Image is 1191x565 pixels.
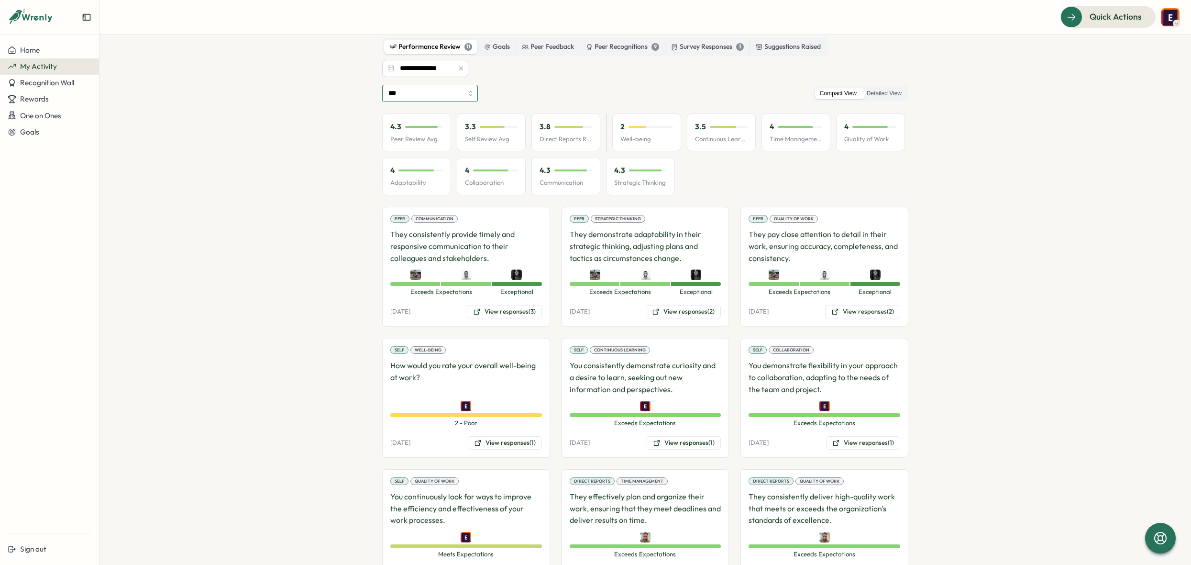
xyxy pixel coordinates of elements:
img: Emilie Jensen [819,401,830,411]
img: Hannan Abdi [590,270,600,280]
button: View responses(2) [825,305,900,318]
p: 4.3 [540,165,551,176]
p: You demonstrate flexibility in your approach to collaboration, adapting to the needs of the team ... [749,360,900,395]
button: View responses(2) [646,305,721,318]
div: Communication [411,215,458,223]
div: Peer [570,215,589,223]
span: 2 - Poor [390,419,542,428]
span: Quick Actions [1090,11,1142,23]
label: Detailed View [862,88,906,100]
p: 3.3 [465,122,476,132]
p: Self Review Avg [465,135,518,144]
span: Exceeds Expectations [390,288,492,296]
p: Communication [540,179,592,187]
div: Peer [749,215,768,223]
div: Performance Review [390,42,472,52]
span: Meets Expectations [390,550,542,559]
span: Exceptional [850,288,900,296]
p: [DATE] [749,307,769,316]
p: [DATE] [570,307,590,316]
div: Strategic Thinking [591,215,645,223]
p: Adaptability [390,179,443,187]
img: Vic de Aranzeta [870,270,881,280]
label: Compact View [815,88,861,100]
img: Kyle Peterson [461,270,472,280]
div: Time Management [617,477,668,485]
img: Vic de Aranzeta [511,270,522,280]
span: Exceeds Expectations [749,288,850,296]
span: Exceptional [671,288,721,296]
p: They consistently deliver high-quality work that meets or exceeds the organization's standards of... [749,491,900,526]
span: Exceeds Expectations [570,550,721,559]
img: Emilie Jensen [461,532,471,542]
p: 4 [770,122,774,132]
span: Goals [20,127,39,136]
p: [DATE] [570,439,590,447]
button: View responses(1) [468,436,542,450]
img: Vic de Aranzeta [691,270,701,280]
p: [DATE] [390,439,410,447]
span: Exceeds Expectations [749,550,900,559]
div: Direct Reports [749,477,794,485]
img: Jesse James [640,532,651,542]
p: 4.3 [390,122,401,132]
p: 3.5 [695,122,706,132]
button: View responses(1) [647,436,721,450]
p: Time Management [770,135,822,144]
div: Peer Feedback [522,42,574,52]
div: 11 [464,43,472,51]
div: Direct Reports [570,477,615,485]
div: Self [390,477,408,485]
p: How would you rate your overall well-being at work? [390,360,542,395]
div: Goals [484,42,510,52]
span: Home [20,45,40,55]
p: Strategic Thinking [614,179,667,187]
p: Peer Review Avg [390,135,443,144]
button: View responses(3) [467,305,542,318]
img: Hannan Abdi [410,270,421,280]
p: 2 [620,122,625,132]
button: View responses(1) [826,436,900,450]
p: Well-being [620,135,673,144]
p: Direct Reports Review Avg [540,135,592,144]
div: Quality of Work [410,477,459,485]
img: Jesse James [819,532,830,542]
p: 3.8 [540,122,551,132]
span: Exceeds Expectations [570,288,671,296]
div: Suggestions Raised [756,42,821,52]
button: Emilie Jensen [1161,8,1180,26]
div: Self [390,346,408,354]
img: Hannan Abdi [769,270,779,280]
span: Exceptional [492,288,541,296]
div: 9 [651,43,659,51]
div: Survey Responses [671,42,744,52]
img: Emilie Jensen [461,401,471,411]
span: Sign out [20,544,46,554]
span: Exceeds Expectations [570,419,721,428]
p: 4 [844,122,849,132]
p: You consistently demonstrate curiosity and a desire to learn, seeking out new information and per... [570,360,721,395]
div: Continuous Learning [590,346,650,354]
span: Rewards [20,94,49,103]
div: Collaboration [769,346,814,354]
img: Kyle Peterson [640,270,651,280]
p: You continuously look for ways to improve the efficiency and effectiveness of your work processes. [390,491,542,526]
p: 4.3 [614,165,625,176]
p: They pay close attention to detail in their work, ensuring accuracy, completeness, and consistency. [749,228,900,264]
button: Expand sidebar [82,12,91,22]
div: Peer Recognitions [586,42,659,52]
p: Continuous Learning [695,135,748,144]
div: Quality of Work [770,215,818,223]
span: Recognition Wall [20,78,74,87]
div: Peer [390,215,409,223]
img: Kyle Peterson [819,270,830,280]
p: Collaboration [465,179,518,187]
p: They consistently provide timely and responsive communication to their colleagues and stakeholders. [390,228,542,264]
div: Quality of Work [795,477,844,485]
p: They demonstrate adaptability in their strategic thinking, adjusting plans and tactics as circums... [570,228,721,264]
p: They effectively plan and organize their work, ensuring that they meet deadlines and deliver resu... [570,491,721,526]
p: Quality of Work [844,135,897,144]
p: 4 [390,165,395,176]
span: My Activity [20,62,57,71]
p: 4 [465,165,469,176]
